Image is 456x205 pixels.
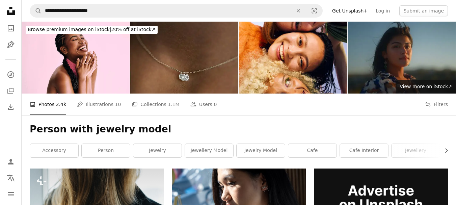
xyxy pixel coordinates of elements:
img: beauty shot of beautiful black woman in monochromatic pink. Stock photo, copy space [22,22,130,94]
button: Language [4,171,18,185]
button: Filters [425,94,448,115]
a: jewelry model [237,144,285,157]
a: Collections [4,84,18,98]
img: Unrecognizable young woman with a stylish, contemporary, handmade necklace with a modern shape an... [130,22,238,94]
a: cafe [288,144,337,157]
a: jewellery model [185,144,233,157]
span: Browse premium images on iStock | [28,27,111,32]
button: scroll list to the right [440,144,448,157]
span: 1.1M [168,101,179,108]
a: Illustrations [4,38,18,51]
a: Get Unsplash+ [328,5,372,16]
span: 0 [214,101,217,108]
button: Submit an image [399,5,448,16]
a: Log in / Sign up [4,155,18,169]
a: Illustrations 10 [77,94,121,115]
a: person [82,144,130,157]
a: jewellery [392,144,440,157]
button: Search Unsplash [30,4,42,17]
span: 10 [115,101,121,108]
button: Clear [291,4,306,17]
span: View more on iStock ↗ [400,84,452,89]
a: jewelry [133,144,182,157]
div: 20% off at iStock ↗ [26,26,158,34]
a: Browse premium images on iStock|20% off at iStock↗ [22,22,162,38]
a: Collections 1.1M [132,94,179,115]
a: Home — Unsplash [4,4,18,19]
button: Visual search [306,4,322,17]
img: Three smiling Gen Z women resting heads together, embracing wellness and friendship [239,22,347,94]
button: Menu [4,187,18,201]
img: Portrait of beautiful multiracial tourist woman during sunset on top of hill [348,22,456,94]
h1: Person with jewelry model [30,123,448,135]
a: accessory [30,144,78,157]
a: Log in [372,5,394,16]
a: Photos [4,22,18,35]
a: Users 0 [190,94,217,115]
a: cafe interior [340,144,388,157]
a: Explore [4,68,18,81]
form: Find visuals sitewide [30,4,323,18]
a: View more on iStock↗ [396,80,456,94]
a: Download History [4,100,18,114]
